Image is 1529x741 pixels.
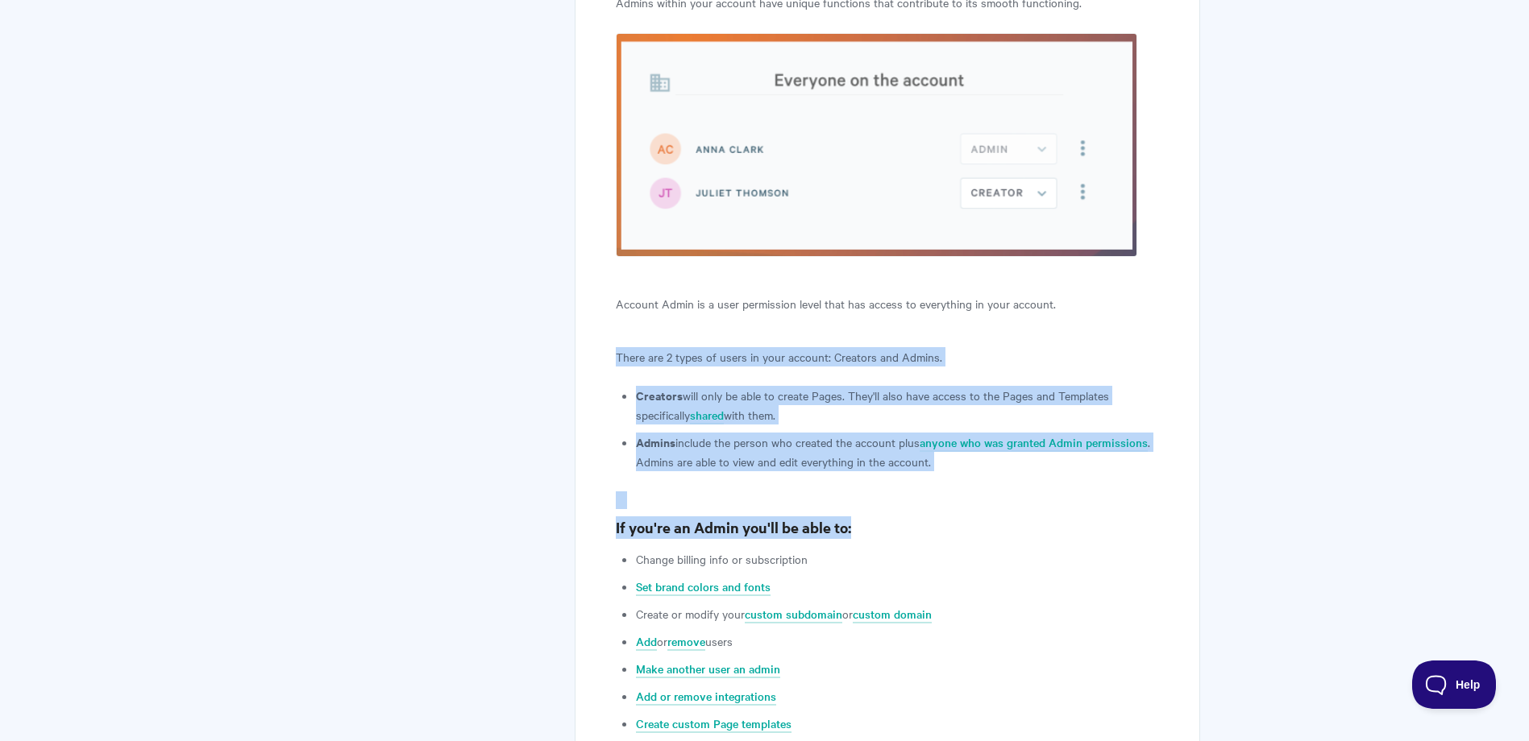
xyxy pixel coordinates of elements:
h3: If you're an Admin you'll be able to: [616,516,1158,539]
a: custom domain [853,606,932,623]
p: Account Admin is a user permission level that has access to everything in your account. [616,294,1158,313]
a: shared [690,407,724,424]
li: will only be able to create Pages. They'll also have access to the Pages and Templates specifical... [636,386,1158,424]
li: Change billing info or subscription [636,549,1158,569]
a: anyone who was granted Admin permissions [920,434,1148,452]
p: There are 2 types of users in your account: Creators and Admins. [616,347,1158,366]
img: file-wFiZ18wr2A.png [616,33,1137,257]
li: Create or modify your or [636,604,1158,623]
a: Add or remove integrations [636,688,776,706]
a: Create custom Page templates [636,715,792,733]
a: Add [636,633,657,651]
li: or users [636,631,1158,651]
a: remove [667,633,705,651]
strong: Admins [636,433,675,450]
a: Make another user an admin [636,660,780,678]
li: include the person who created the account plus . Admins are able to view and edit everything in ... [636,433,1158,471]
a: Set brand colors and fonts [636,578,771,596]
a: custom subdomain [745,606,842,623]
iframe: Toggle Customer Support [1412,660,1497,709]
strong: Creators [636,387,683,404]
